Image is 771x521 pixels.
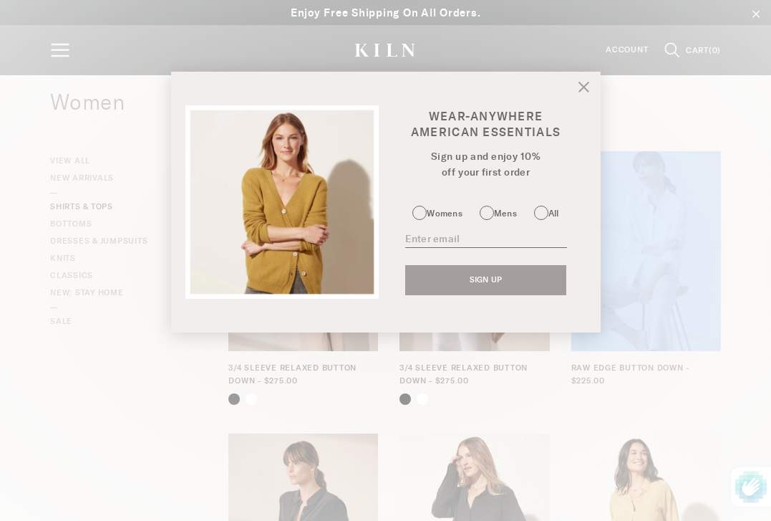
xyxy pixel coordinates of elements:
[405,265,567,295] button: Sign up
[412,202,462,220] label: Womens
[404,149,568,181] p: Sign up and enjoy 10% off your first order
[402,109,571,140] p: Wear-Anywhere American Essentials
[405,231,567,248] input: Enter email
[480,202,517,220] label: Mens
[470,274,503,285] span: Sign up
[534,202,559,220] label: All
